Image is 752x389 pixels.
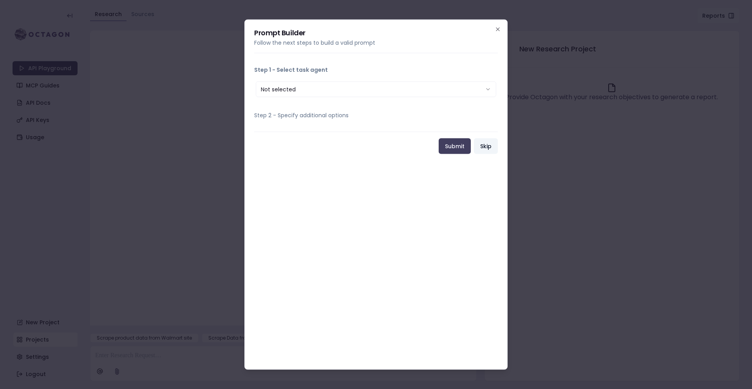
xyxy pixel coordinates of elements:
div: Step 1 - Select task agent [254,80,498,99]
h2: Prompt Builder [254,29,498,36]
button: Submit [439,138,471,154]
button: Step 1 - Select task agent [254,60,498,80]
p: Follow the next steps to build a valid prompt [254,39,498,47]
button: Skip [474,138,498,154]
button: Step 2 - Specify additional options [254,105,498,125]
